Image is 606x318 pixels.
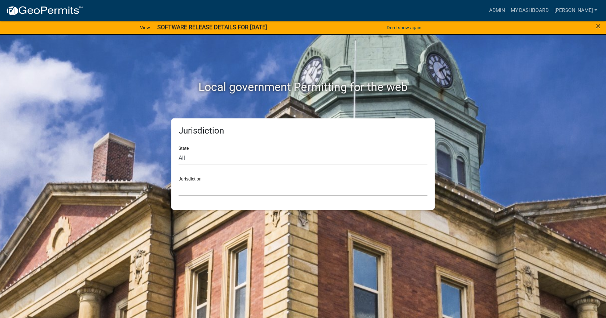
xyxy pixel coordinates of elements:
[486,4,508,17] a: Admin
[179,126,427,136] h5: Jurisdiction
[596,21,601,31] span: ×
[596,22,601,30] button: Close
[137,22,153,34] a: View
[552,4,600,17] a: [PERSON_NAME]
[103,80,503,94] h2: Local government Permitting for the web
[157,24,267,31] strong: SOFTWARE RELEASE DETAILS FOR [DATE]
[508,4,552,17] a: My Dashboard
[384,22,424,34] button: Don't show again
